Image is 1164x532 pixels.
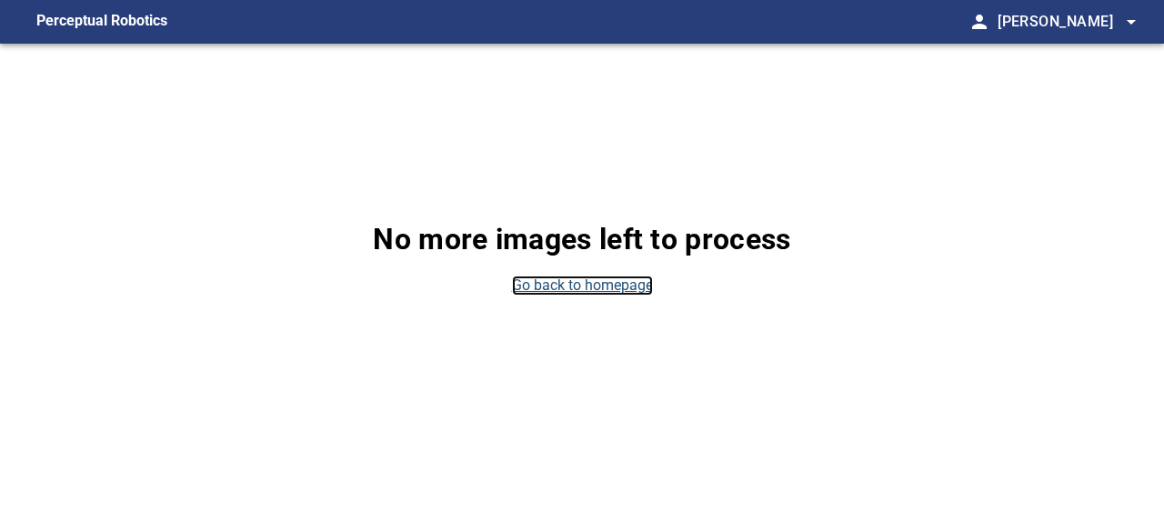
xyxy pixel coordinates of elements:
figcaption: Perceptual Robotics [36,7,167,36]
span: person [968,11,990,33]
span: arrow_drop_down [1120,11,1142,33]
span: [PERSON_NAME] [998,9,1142,35]
button: [PERSON_NAME] [990,4,1142,40]
p: No more images left to process [373,217,790,261]
a: Go back to homepage [512,276,653,296]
